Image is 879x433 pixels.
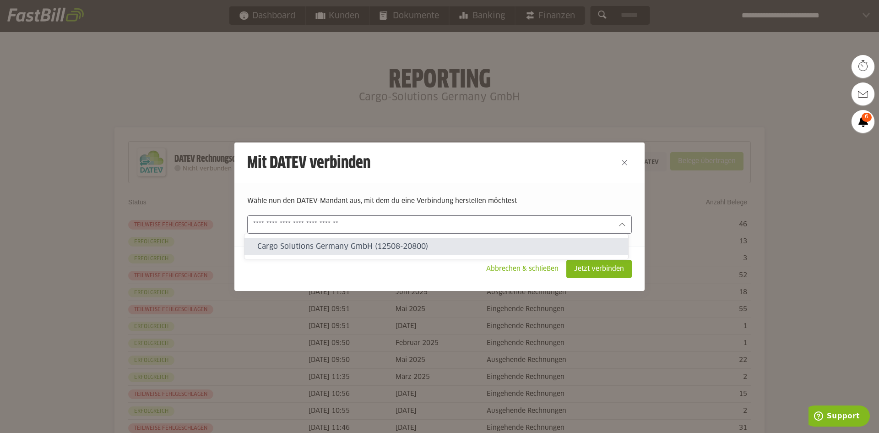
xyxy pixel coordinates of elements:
[478,260,566,278] sl-button: Abbrechen & schließen
[862,113,872,122] span: 6
[808,406,870,428] iframe: Öffnet ein Widget, in dem Sie weitere Informationen finden
[852,110,874,133] a: 6
[247,196,632,206] p: Wähle nun den DATEV-Mandant aus, mit dem du eine Verbindung herstellen möchtest
[566,260,632,278] sl-button: Jetzt verbinden
[244,238,628,255] sl-option: Cargo Solutions Germany GmbH (12508-20800)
